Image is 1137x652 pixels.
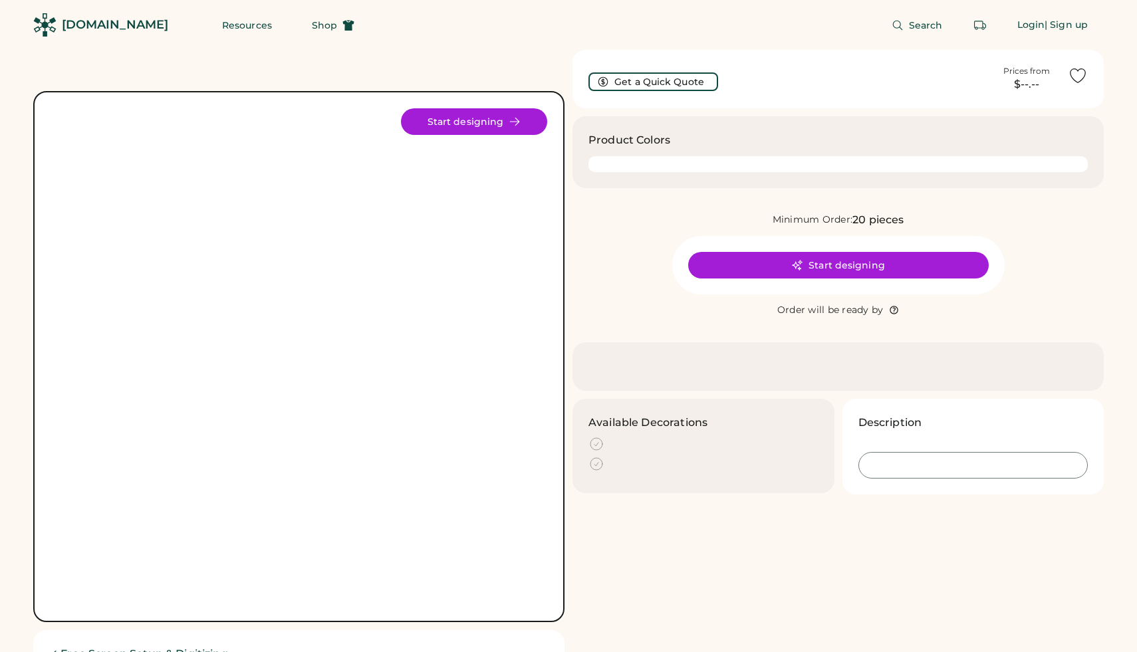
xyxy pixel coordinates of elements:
[967,12,993,39] button: Retrieve an order
[777,304,884,317] div: Order will be ready by
[312,21,337,30] span: Shop
[993,76,1060,92] div: $--.--
[296,12,370,39] button: Shop
[51,108,547,605] img: yH5BAEAAAAALAAAAAABAAEAAAIBRAA7
[852,212,904,228] div: 20 pieces
[62,17,168,33] div: [DOMAIN_NAME]
[1017,19,1045,32] div: Login
[401,108,547,135] button: Start designing
[206,12,288,39] button: Resources
[33,13,57,37] img: Rendered Logo - Screens
[876,12,959,39] button: Search
[588,415,707,431] h3: Available Decorations
[688,252,989,278] button: Start designing
[909,21,943,30] span: Search
[858,415,922,431] h3: Description
[1045,19,1088,32] div: | Sign up
[1003,66,1050,76] div: Prices from
[588,72,718,91] button: Get a Quick Quote
[588,132,670,148] h3: Product Colors
[773,213,853,227] div: Minimum Order:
